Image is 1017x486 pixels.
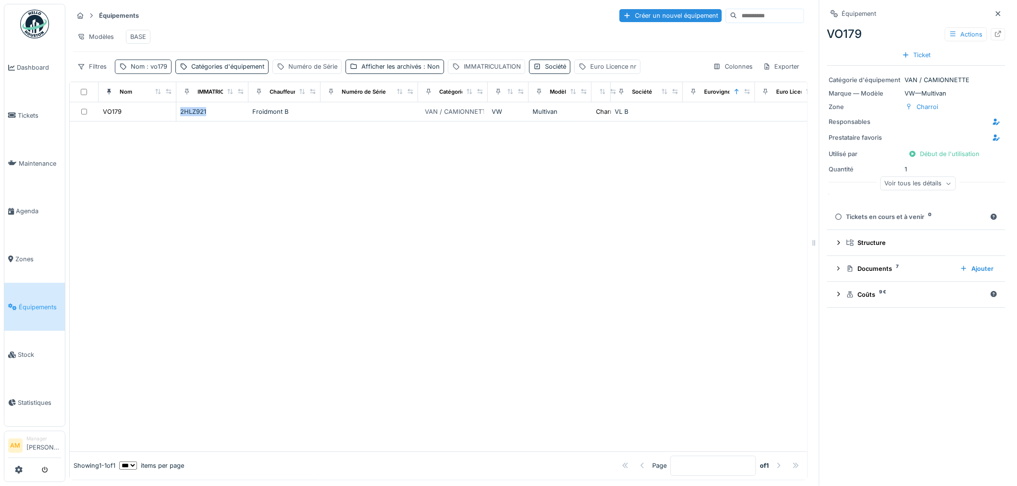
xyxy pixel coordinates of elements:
li: AM [8,438,23,453]
div: VAN / CAMIONNETTE [829,75,1004,85]
div: 2HLZ921 [180,107,245,116]
div: Page [652,461,667,470]
div: Documents [846,264,953,273]
div: Ajouter [956,262,998,275]
span: Zones [15,255,61,264]
div: Créer un nouvel équipement [620,9,722,22]
a: Zones [4,235,65,283]
a: Tickets [4,92,65,140]
span: : vo179 [145,63,167,70]
span: Agenda [16,207,61,216]
div: Chauffeur principal [270,88,320,96]
div: Modèle [550,88,570,96]
strong: of 1 [760,461,769,470]
div: Nom [131,62,167,71]
div: Multivan [533,107,588,116]
div: Catégorie d'équipement [829,75,901,85]
div: IMMATRICULATION [464,62,521,71]
div: Actions [945,27,987,41]
div: VAN / CAMIONNETTE [425,107,490,116]
div: Colonnes [709,60,757,73]
div: BASE [130,32,146,41]
div: Nom [120,88,132,96]
li: [PERSON_NAME] [26,435,61,456]
a: Maintenance [4,139,65,187]
summary: Structure [831,234,1002,252]
div: Début de l'utilisation [905,147,984,160]
div: Marque — Modèle [829,89,901,98]
div: Manager [26,435,61,442]
div: Filtres [73,60,111,73]
div: Structure [846,238,994,247]
span: Maintenance [19,159,61,168]
a: Statistiques [4,379,65,427]
div: Catégories d'équipement [439,88,506,96]
summary: Tickets en cours et à venir0 [831,208,1002,226]
div: Modèles [73,30,118,44]
div: Prestataire favoris [829,133,901,142]
div: Afficher les archivés [361,62,440,71]
div: VO179 [103,107,122,116]
div: Froidmont B [252,107,317,116]
div: VW [492,107,525,116]
div: IMMATRICULATION [198,88,248,96]
a: Dashboard [4,44,65,92]
span: Équipements [19,303,61,312]
div: Utilisé par [829,149,901,158]
div: Quantité [829,165,901,174]
span: Stock [18,350,61,359]
div: Numéro de Série [288,62,337,71]
div: VO179 [827,25,1005,43]
div: Showing 1 - 1 of 1 [74,461,115,470]
img: Badge_color-CXgf-gQk.svg [20,10,49,38]
div: Société [545,62,566,71]
summary: Documents7Ajouter [831,260,1002,278]
summary: Coûts9 € [831,286,1002,304]
div: Eurovignette valide jusque [704,88,775,96]
div: Ticket [898,49,935,61]
a: Agenda [4,187,65,235]
div: Euro Licence nr [776,88,818,96]
div: Euro Licence nr [590,62,636,71]
div: Société [632,88,652,96]
div: Catégories d'équipement [191,62,264,71]
div: Numéro de Série [342,88,386,96]
div: Voir tous les détails [881,177,956,191]
span: Statistiques [18,398,61,407]
a: AM Manager[PERSON_NAME] [8,435,61,458]
div: Responsables [829,117,901,126]
div: Équipement [842,9,877,18]
span: Dashboard [17,63,61,72]
div: VL B [615,107,679,116]
span: Tickets [18,111,61,120]
a: Stock [4,331,65,379]
div: Tickets en cours et à venir [835,212,986,221]
div: Charroi [917,102,939,111]
div: 1 [829,165,1004,174]
a: Équipements [4,283,65,331]
div: Charroi [596,107,618,116]
div: Coûts [846,290,986,299]
div: Zone [829,102,901,111]
div: VW — Multivan [829,89,1004,98]
span: : Non [422,63,440,70]
div: items per page [119,461,184,470]
strong: Équipements [95,11,143,20]
div: Exporter [759,60,804,73]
